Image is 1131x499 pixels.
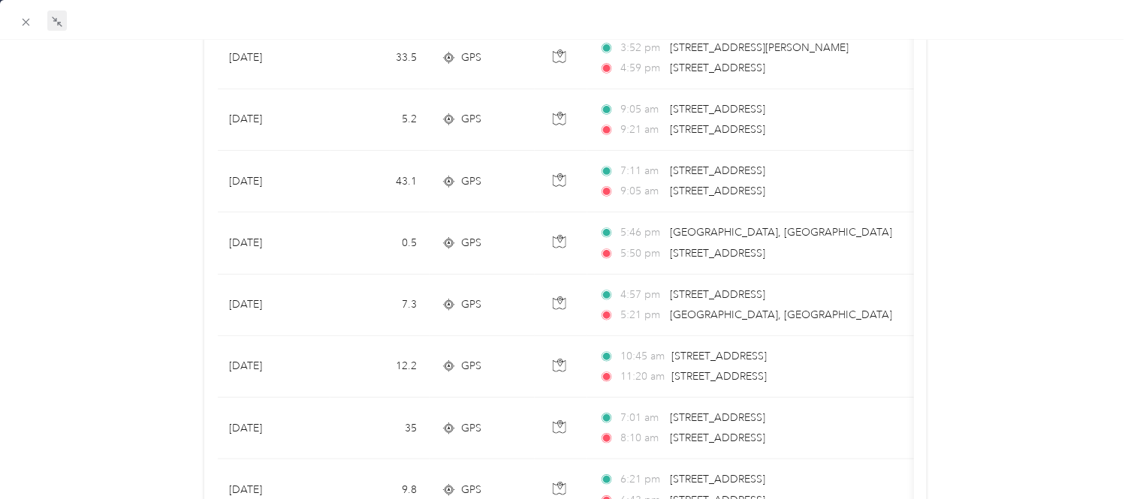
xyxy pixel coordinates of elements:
td: 5.2 [330,89,430,151]
span: GPS [462,482,482,498]
span: [STREET_ADDRESS] [670,123,765,136]
span: 5:46 pm [620,224,663,241]
span: GPS [462,420,482,437]
span: 9:05 am [620,101,663,118]
span: 7:11 am [620,163,663,179]
span: [GEOGRAPHIC_DATA], [GEOGRAPHIC_DATA] [670,308,892,321]
span: [STREET_ADDRESS] [670,473,765,485]
span: [STREET_ADDRESS] [670,411,765,424]
span: [STREET_ADDRESS] [670,185,765,197]
td: [DATE] [218,89,330,151]
span: [STREET_ADDRESS] [670,164,765,177]
td: 0.5 [330,212,430,274]
span: GPS [462,111,482,128]
span: 9:05 am [620,183,663,200]
span: 4:59 pm [620,60,663,77]
td: [DATE] [218,336,330,398]
td: 33.5 [330,28,430,89]
span: GPS [462,296,482,313]
td: [DATE] [218,212,330,274]
span: [STREET_ADDRESS] [670,431,765,444]
td: 35 [330,398,430,459]
span: 11:20 am [620,368,665,385]
span: [STREET_ADDRESS][PERSON_NAME] [670,41,849,54]
span: 6:21 pm [620,471,663,488]
td: 7.3 [330,275,430,336]
span: [STREET_ADDRESS] [670,288,765,301]
span: GPS [462,235,482,251]
span: GPS [462,50,482,66]
span: 10:45 am [620,348,665,365]
span: 5:50 pm [620,245,663,262]
span: [STREET_ADDRESS] [671,350,767,362]
span: GPS [462,358,482,374]
span: [STREET_ADDRESS] [671,370,767,383]
td: 43.1 [330,151,430,212]
span: 7:01 am [620,410,663,426]
td: [DATE] [218,275,330,336]
span: GPS [462,173,482,190]
span: 8:10 am [620,430,663,446]
span: 9:21 am [620,122,663,138]
span: [STREET_ADDRESS] [670,103,765,116]
iframe: Everlance-gr Chat Button Frame [1047,415,1131,499]
td: [DATE] [218,151,330,212]
span: 5:21 pm [620,307,663,323]
span: 4:57 pm [620,287,663,303]
td: 12.2 [330,336,430,398]
td: [DATE] [218,398,330,459]
span: [GEOGRAPHIC_DATA], [GEOGRAPHIC_DATA] [670,226,892,239]
span: [STREET_ADDRESS] [670,62,765,74]
span: 3:52 pm [620,40,663,56]
span: [STREET_ADDRESS] [670,247,765,260]
td: [DATE] [218,28,330,89]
